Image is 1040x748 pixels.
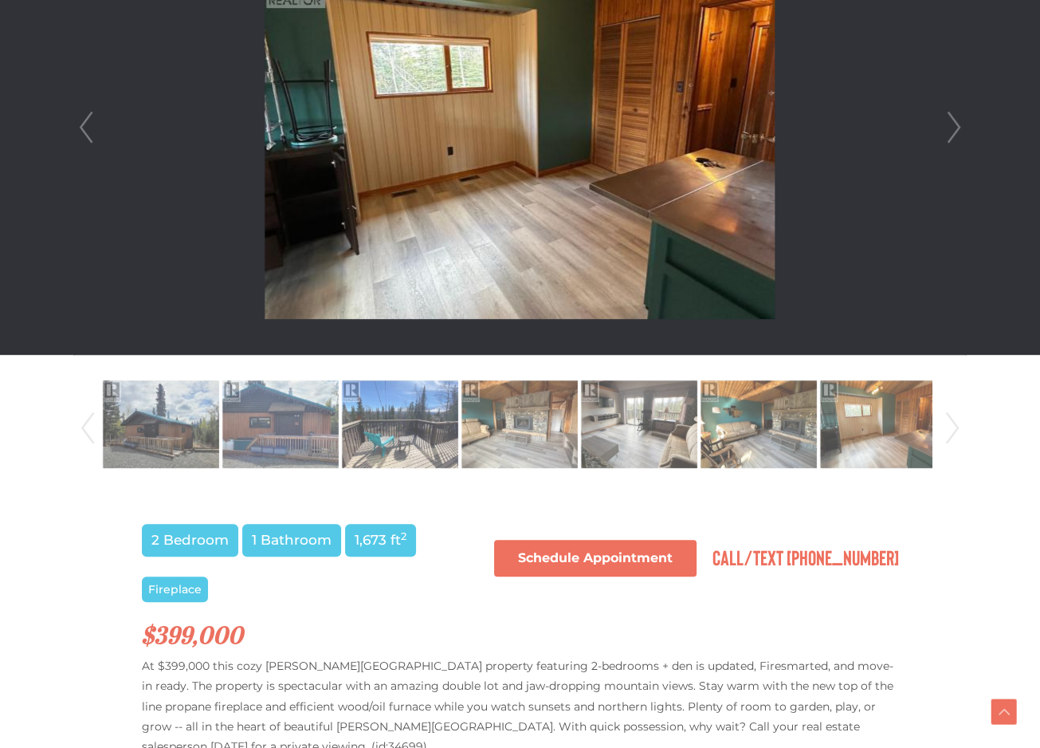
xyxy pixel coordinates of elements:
[222,379,339,470] img: Property-28954132-Photo-2.jpg
[142,524,238,556] span: 2 Bedroom
[342,379,458,470] img: Property-28954132-Photo-3.jpg
[242,524,341,556] span: 1 Bathroom
[940,374,964,482] a: Next
[820,379,936,470] img: Property-28954132-Photo-7.jpg
[701,379,817,470] img: Property-28954132-Photo-6.jpg
[345,524,416,556] span: 1,673 ft
[401,530,406,542] sup: 2
[142,577,208,602] span: Fireplace
[518,552,673,565] span: Schedule Appointment
[76,374,100,482] a: Prev
[494,540,697,577] a: Schedule Appointment
[461,379,578,470] img: Property-28954132-Photo-4.jpg
[712,545,899,569] span: Call/Text [PHONE_NUMBER]
[581,379,697,470] img: Property-28954132-Photo-5.jpg
[103,379,219,470] img: Property-28954132-Photo-1.jpg
[142,622,899,648] h2: $399,000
